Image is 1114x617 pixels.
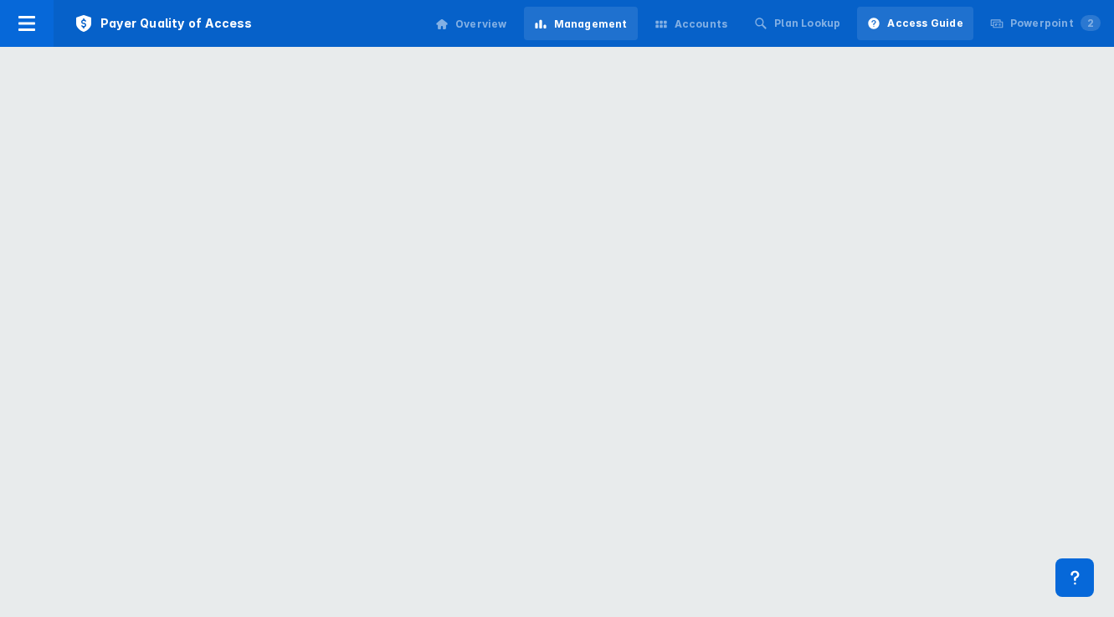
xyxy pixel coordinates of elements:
div: Overview [455,17,507,32]
div: Access Guide [887,16,963,31]
div: Accounts [675,17,728,32]
a: Management [524,7,638,40]
div: Plan Lookup [774,16,840,31]
div: Management [554,17,628,32]
div: Contact Support [1055,558,1094,597]
span: 2 [1081,15,1101,31]
div: Powerpoint [1010,16,1101,31]
a: Accounts [644,7,738,40]
a: Overview [425,7,517,40]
